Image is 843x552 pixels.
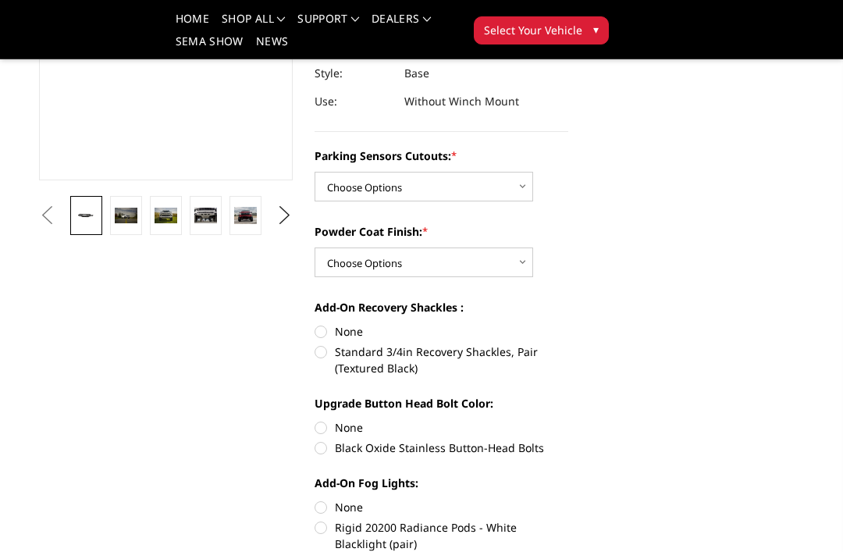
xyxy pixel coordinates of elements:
span: Select Your Vehicle [484,22,582,38]
label: None [315,419,568,436]
label: Parking Sensors Cutouts: [315,148,568,164]
dt: Style: [315,59,393,87]
a: shop all [222,13,285,36]
label: Standard 3/4in Recovery Shackles, Pair (Textured Black) [315,344,568,376]
a: SEMA Show [176,36,244,59]
label: Rigid 20200 Radiance Pods - White Blacklight (pair) [315,519,568,552]
label: Black Oxide Stainless Button-Head Bolts [315,440,568,456]
a: Home [176,13,209,36]
span: ▾ [593,21,599,37]
a: News [256,36,288,59]
label: Upgrade Button Head Bolt Color: [315,395,568,411]
label: Add-On Recovery Shackles : [315,299,568,315]
button: Next [273,204,297,227]
label: Add-On Fog Lights: [315,475,568,491]
a: Dealers [372,13,431,36]
label: None [315,499,568,515]
dd: Base [404,59,429,87]
dd: Without Winch Mount [404,87,519,116]
img: 2022-2025 Chevrolet Silverado 1500 - Freedom Series - Base Front Bumper (non-winch) [115,208,137,223]
a: Support [297,13,359,36]
label: None [315,323,568,340]
button: Select Your Vehicle [474,16,609,45]
dt: Use: [315,87,393,116]
label: Powder Coat Finish: [315,223,568,240]
img: 2022-2025 Chevrolet Silverado 1500 - Freedom Series - Base Front Bumper (non-winch) [155,208,177,223]
img: 2022-2025 Chevrolet Silverado 1500 - Freedom Series - Base Front Bumper (non-winch) [194,208,217,223]
button: Previous [35,204,59,227]
img: 2022-2025 Chevrolet Silverado 1500 - Freedom Series - Base Front Bumper (non-winch) [234,207,257,225]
